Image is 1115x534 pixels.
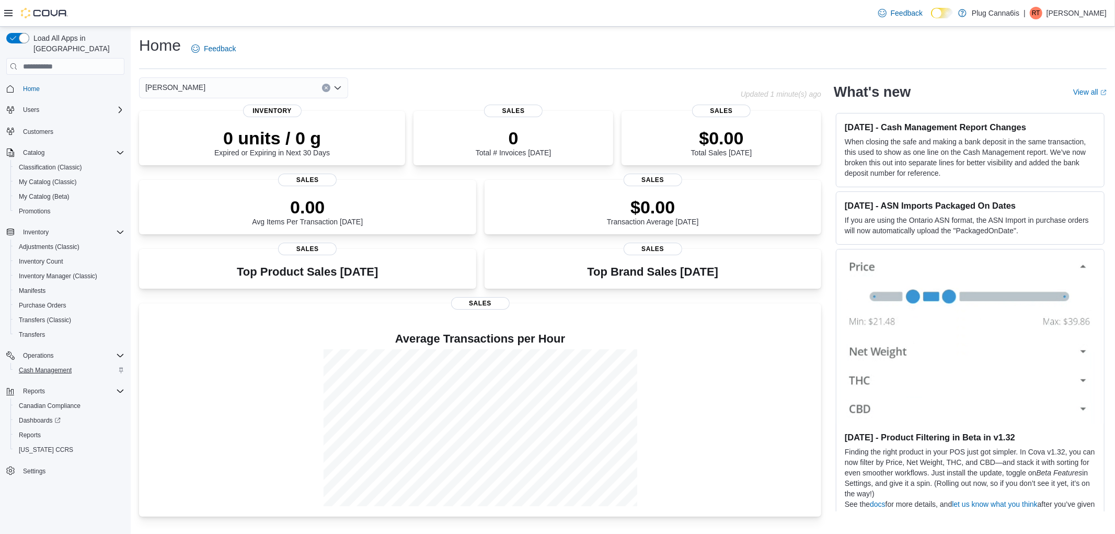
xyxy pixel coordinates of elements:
button: Inventory [2,225,129,240]
p: $0.00 [691,128,752,149]
button: Settings [2,463,129,479]
span: Feedback [891,8,923,18]
p: Plug Canna6is [972,7,1019,19]
a: Transfers (Classic) [15,314,75,326]
button: Promotions [10,204,129,219]
a: Inventory Manager (Classic) [15,270,101,282]
a: Canadian Compliance [15,400,85,412]
span: Transfers (Classic) [19,316,71,324]
span: Sales [278,174,337,186]
a: Classification (Classic) [15,161,86,174]
span: My Catalog (Classic) [15,176,124,188]
button: Users [19,104,43,116]
span: Reports [19,385,124,397]
button: Adjustments (Classic) [10,240,129,254]
button: Open list of options [334,84,342,92]
a: Feedback [187,38,240,59]
span: Inventory Manager (Classic) [19,272,97,280]
a: [US_STATE] CCRS [15,444,77,456]
p: 0.00 [252,197,363,218]
span: Manifests [19,287,45,295]
button: Purchase Orders [10,298,129,313]
a: Purchase Orders [15,299,71,312]
div: Total Sales [DATE] [691,128,752,157]
button: [US_STATE] CCRS [10,442,129,457]
button: Reports [10,428,129,442]
span: Sales [624,243,682,255]
h3: [DATE] - ASN Imports Packaged On Dates [845,200,1096,211]
a: Cash Management [15,364,76,377]
h3: Top Product Sales [DATE] [237,266,378,278]
a: Manifests [15,285,50,297]
p: 0 units / 0 g [214,128,330,149]
a: View allExternal link [1073,88,1107,96]
span: Settings [23,467,45,475]
span: Sales [278,243,337,255]
span: Canadian Compliance [15,400,124,412]
a: Customers [19,126,58,138]
h4: Average Transactions per Hour [147,333,813,345]
span: Transfers [15,328,124,341]
button: Transfers (Classic) [10,313,129,327]
a: docs [870,500,886,508]
span: Inventory [19,226,124,238]
button: Cash Management [10,363,129,378]
button: Inventory Count [10,254,129,269]
button: Reports [19,385,49,397]
div: Avg Items Per Transaction [DATE] [252,197,363,226]
span: Transfers (Classic) [15,314,124,326]
em: Beta Features [1037,469,1083,477]
div: Expired or Expiring in Next 30 Days [214,128,330,157]
span: Sales [484,105,543,117]
div: Randy Tay [1030,7,1042,19]
span: Load All Apps in [GEOGRAPHIC_DATA] [29,33,124,54]
span: My Catalog (Beta) [19,192,70,201]
button: Inventory Manager (Classic) [10,269,129,283]
a: My Catalog (Beta) [15,190,74,203]
span: Catalog [19,146,124,159]
span: Sales [692,105,751,117]
span: Customers [19,124,124,138]
span: Operations [19,349,124,362]
span: Inventory [243,105,302,117]
span: Dashboards [15,414,124,427]
a: let us know what you think [952,500,1037,508]
button: Transfers [10,327,129,342]
span: Dark Mode [931,18,932,19]
span: Cash Management [15,364,124,377]
svg: External link [1100,89,1107,96]
span: Canadian Compliance [19,402,81,410]
span: Inventory Count [19,257,63,266]
span: Inventory Count [15,255,124,268]
span: Sales [451,297,510,310]
div: Total # Invoices [DATE] [476,128,551,157]
input: Dark Mode [931,8,953,19]
span: Manifests [15,285,124,297]
button: Customers [2,123,129,139]
button: Canadian Compliance [10,399,129,413]
h2: What's new [834,84,911,100]
span: Reports [19,431,41,439]
span: Inventory [23,228,49,236]
h3: Top Brand Sales [DATE] [587,266,718,278]
span: Settings [19,464,124,478]
button: Catalog [19,146,49,159]
a: Home [19,83,44,95]
button: Reports [2,384,129,399]
span: Washington CCRS [15,444,124,456]
span: Inventory Manager (Classic) [15,270,124,282]
p: | [1024,7,1026,19]
span: My Catalog (Beta) [15,190,124,203]
span: Cash Management [19,366,72,374]
span: Customers [23,128,53,136]
span: Home [23,85,40,93]
img: Cova [21,8,68,18]
span: Adjustments (Classic) [15,241,124,253]
a: My Catalog (Classic) [15,176,81,188]
p: [PERSON_NAME] [1047,7,1107,19]
button: My Catalog (Beta) [10,189,129,204]
button: My Catalog (Classic) [10,175,129,189]
span: Promotions [15,205,124,218]
a: Transfers [15,328,49,341]
button: Operations [19,349,58,362]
